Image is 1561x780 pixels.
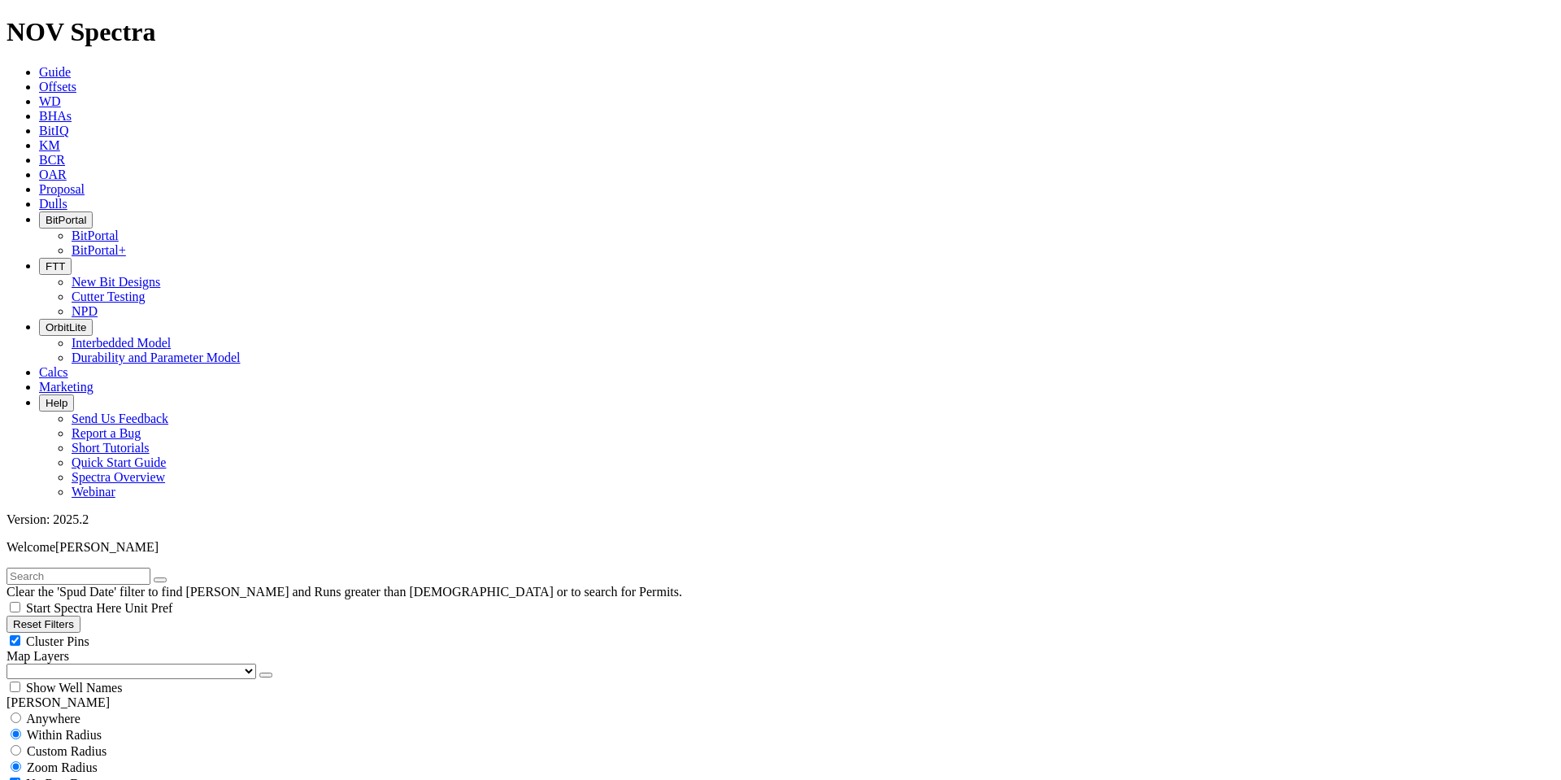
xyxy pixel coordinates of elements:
[72,485,115,499] a: Webinar
[10,602,20,612] input: Start Spectra Here
[39,365,68,379] a: Calcs
[72,351,241,364] a: Durability and Parameter Model
[39,319,93,336] button: OrbitLite
[7,585,682,599] span: Clear the 'Spud Date' filter to find [PERSON_NAME] and Runs greater than [DEMOGRAPHIC_DATA] or to...
[39,94,61,108] a: WD
[72,304,98,318] a: NPD
[124,601,172,615] span: Unit Pref
[39,258,72,275] button: FTT
[7,512,1554,527] div: Version: 2025.2
[27,760,98,774] span: Zoom Radius
[39,65,71,79] a: Guide
[26,681,122,695] span: Show Well Names
[72,426,141,440] a: Report a Bug
[39,138,60,152] a: KM
[7,17,1554,47] h1: NOV Spectra
[72,290,146,303] a: Cutter Testing
[7,616,80,633] button: Reset Filters
[72,275,160,289] a: New Bit Designs
[39,211,93,229] button: BitPortal
[46,397,67,409] span: Help
[72,441,150,455] a: Short Tutorials
[39,153,65,167] a: BCR
[26,712,80,726] span: Anywhere
[39,182,85,196] a: Proposal
[39,80,76,94] a: Offsets
[72,243,126,257] a: BitPortal+
[39,197,67,211] a: Dulls
[46,321,86,333] span: OrbitLite
[46,214,86,226] span: BitPortal
[72,455,166,469] a: Quick Start Guide
[39,394,74,412] button: Help
[27,728,102,742] span: Within Radius
[72,470,165,484] a: Spectra Overview
[27,744,107,758] span: Custom Radius
[72,412,168,425] a: Send Us Feedback
[7,649,69,663] span: Map Layers
[7,540,1554,555] p: Welcome
[26,601,121,615] span: Start Spectra Here
[39,380,93,394] a: Marketing
[46,260,65,272] span: FTT
[39,168,67,181] a: OAR
[39,124,68,137] a: BitIQ
[55,540,159,554] span: [PERSON_NAME]
[72,336,171,350] a: Interbedded Model
[72,229,119,242] a: BitPortal
[39,109,72,123] a: BHAs
[7,568,150,585] input: Search
[7,695,1554,710] div: [PERSON_NAME]
[26,634,89,648] span: Cluster Pins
